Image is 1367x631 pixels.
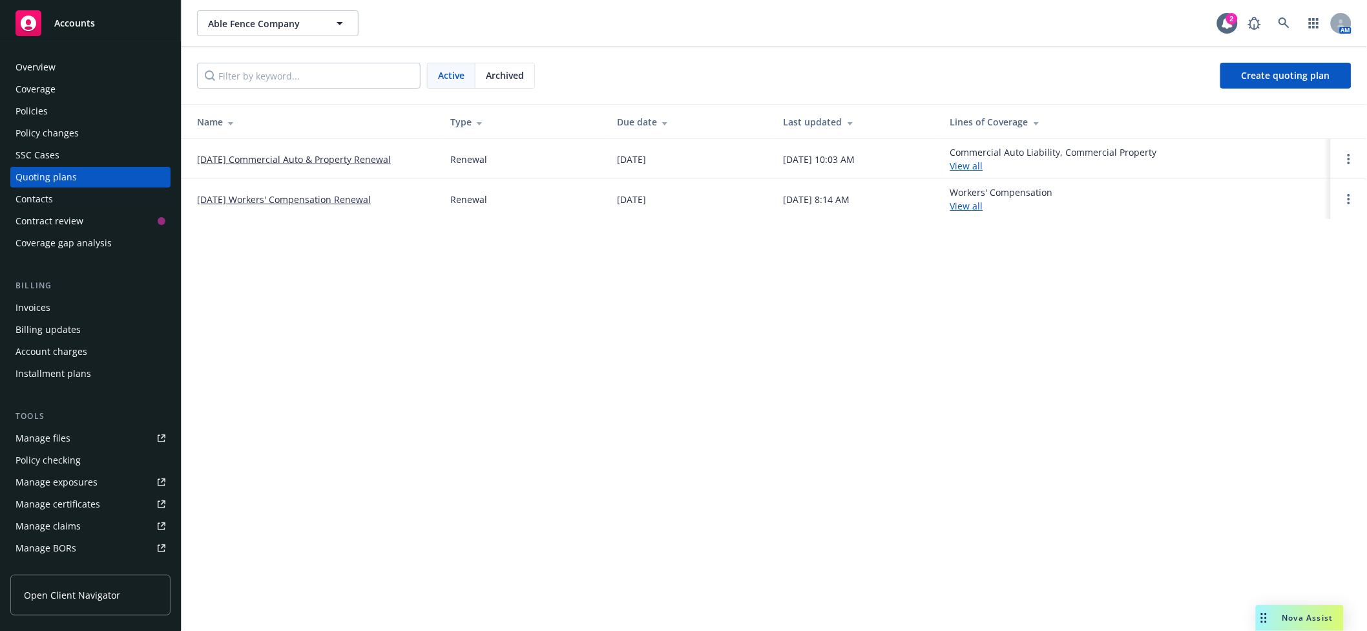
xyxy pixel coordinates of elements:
[208,17,320,30] span: Able Fence Company
[1282,612,1333,623] span: Nova Assist
[950,115,1320,129] div: Lines of Coverage
[10,516,171,537] a: Manage claims
[950,186,1053,213] div: Workers' Compensation
[10,123,171,144] a: Policy changes
[10,79,171,100] a: Coverage
[16,341,87,362] div: Account charges
[10,494,171,515] a: Manage certificates
[10,279,171,292] div: Billing
[16,167,77,187] div: Quoting plans
[16,101,48,122] div: Policies
[197,153,391,166] a: [DATE] Commercial Auto & Property Renewal
[16,319,81,340] div: Billing updates
[10,167,171,187] a: Quoting plans
[16,123,79,144] div: Policy changes
[24,588,120,602] span: Open Client Navigator
[197,63,421,89] input: Filter by keyword...
[1256,605,1344,631] button: Nova Assist
[10,57,171,78] a: Overview
[10,233,171,253] a: Coverage gap analysis
[950,145,1157,173] div: Commercial Auto Liability, Commercial Property
[16,472,98,493] div: Manage exposures
[16,79,56,100] div: Coverage
[16,450,81,471] div: Policy checking
[10,450,171,471] a: Policy checking
[16,189,53,209] div: Contacts
[10,410,171,423] div: Tools
[1341,151,1357,167] a: Open options
[16,145,59,166] div: SSC Cases
[10,560,171,581] a: Summary of insurance
[10,145,171,166] a: SSC Cases
[10,428,171,449] a: Manage files
[1341,191,1357,207] a: Open options
[16,560,114,581] div: Summary of insurance
[617,193,646,206] div: [DATE]
[10,297,171,318] a: Invoices
[10,472,171,493] a: Manage exposures
[10,5,171,41] a: Accounts
[10,189,171,209] a: Contacts
[197,10,359,36] button: Able Fence Company
[438,69,464,82] span: Active
[1242,69,1330,81] span: Create quoting plan
[450,153,487,166] div: Renewal
[16,538,76,559] div: Manage BORs
[197,115,430,129] div: Name
[10,538,171,559] a: Manage BORs
[1242,10,1268,36] a: Report a Bug
[1301,10,1327,36] a: Switch app
[784,115,930,129] div: Last updated
[10,319,171,340] a: Billing updates
[54,18,95,28] span: Accounts
[950,160,983,172] a: View all
[16,297,50,318] div: Invoices
[784,193,850,206] div: [DATE] 8:14 AM
[16,233,112,253] div: Coverage gap analysis
[450,193,487,206] div: Renewal
[1256,605,1272,631] div: Drag to move
[16,428,70,449] div: Manage files
[950,200,983,212] a: View all
[16,57,56,78] div: Overview
[16,516,81,537] div: Manage claims
[16,211,83,231] div: Contract review
[1271,10,1297,36] a: Search
[450,115,596,129] div: Type
[10,211,171,231] a: Contract review
[617,153,646,166] div: [DATE]
[486,69,524,82] span: Archived
[197,193,371,206] a: [DATE] Workers' Compensation Renewal
[784,153,855,166] div: [DATE] 10:03 AM
[10,101,171,122] a: Policies
[16,363,91,384] div: Installment plans
[16,494,100,515] div: Manage certificates
[1226,13,1238,25] div: 2
[10,363,171,384] a: Installment plans
[1220,63,1351,89] a: Create quoting plan
[617,115,763,129] div: Due date
[10,341,171,362] a: Account charges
